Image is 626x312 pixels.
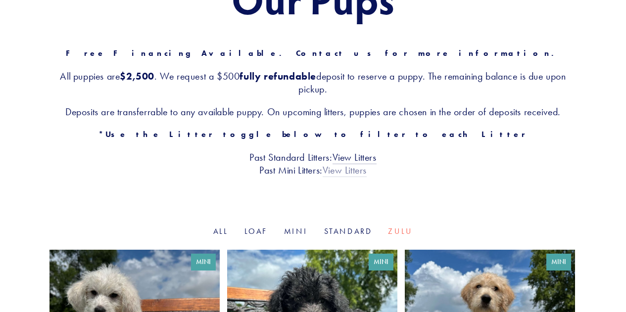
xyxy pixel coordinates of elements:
a: Zulu [388,226,413,236]
h3: Deposits are transferrable to any available puppy. On upcoming litters, puppies are chosen in the... [49,105,577,118]
a: View Litters [323,164,367,177]
a: View Litters [333,151,377,164]
a: Mini [284,226,308,236]
a: Standard [324,226,373,236]
h3: All puppies are . We request a $500 deposit to reserve a puppy. The remaining balance is due upon... [49,70,577,95]
h3: Past Standard Litters: Past Mini Litters: [49,151,577,177]
strong: $2,500 [120,70,154,82]
strong: Free Financing Available. Contact us for more information. [66,48,560,58]
strong: fully refundable [240,70,316,82]
strong: *Use the Litter toggle below to filter to each Litter [98,130,528,139]
a: All [213,226,229,236]
a: Loaf [244,226,268,236]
